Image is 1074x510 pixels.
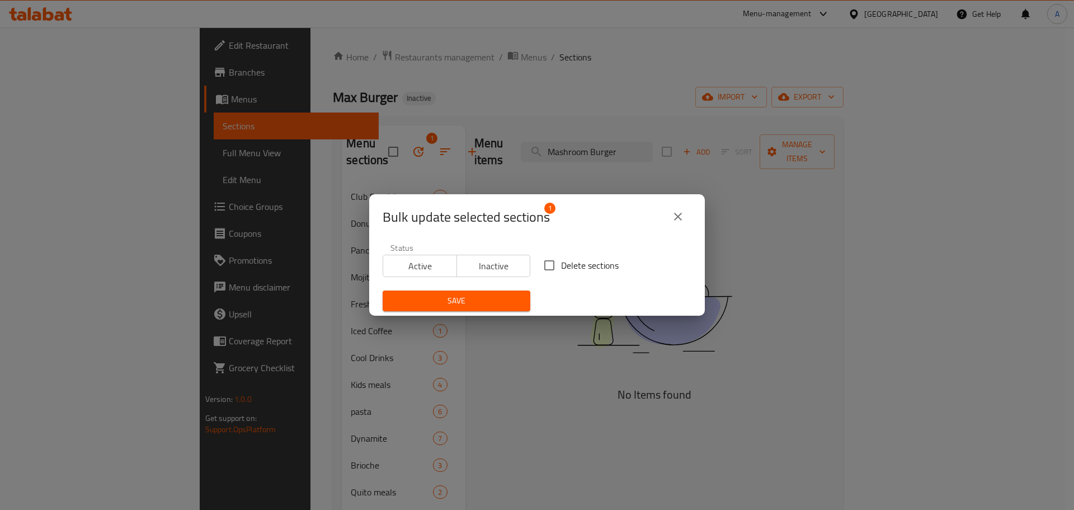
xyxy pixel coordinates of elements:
span: Inactive [461,258,526,274]
span: Active [388,258,453,274]
span: 1 [544,203,555,214]
button: Inactive [456,255,531,277]
button: Active [383,255,457,277]
button: close [665,203,691,230]
button: Save [383,291,530,311]
span: Save [392,294,521,308]
span: Selected section count [383,208,550,226]
span: Delete sections [561,259,619,272]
